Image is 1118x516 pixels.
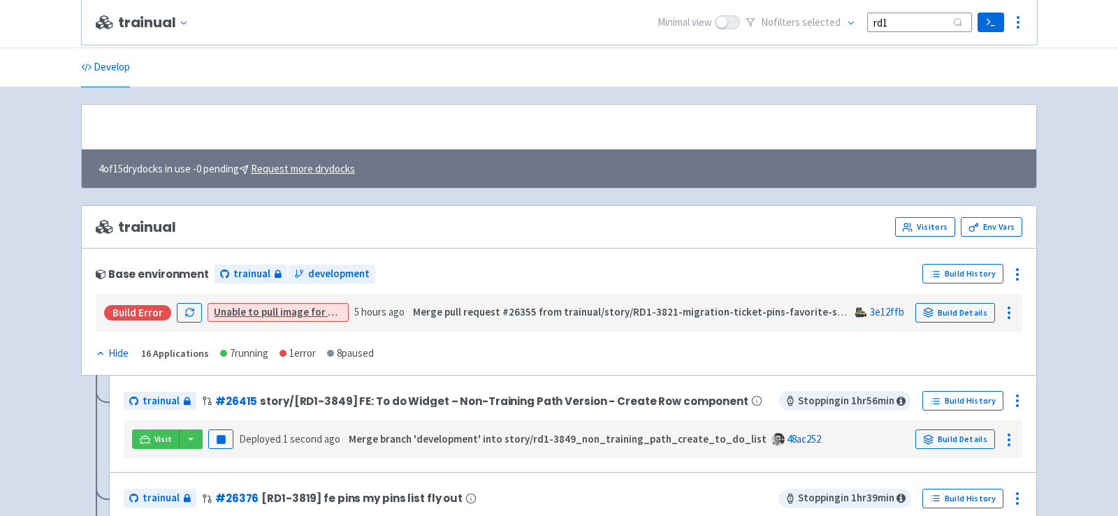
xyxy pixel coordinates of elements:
time: 1 second ago [283,432,340,445]
span: Visit [154,434,173,445]
span: selected [802,15,841,29]
span: trainual [143,393,180,409]
button: Hide [96,346,130,362]
strong: Merge pull request #26355 from trainual/story/RD1-3821-migration-ticket-pins-favorite-subjects-mi... [413,305,922,318]
a: trainual [124,392,196,411]
a: Build Details [915,303,995,323]
a: Visitors [895,217,955,237]
a: Build Details [915,429,995,449]
div: 1 error [279,346,316,362]
strong: Merge branch 'development' into story/rd1-3849_non_training_path_create_to_do_list [349,432,767,445]
span: [RD1-3819] fe pins my pins list fly out [261,492,463,504]
div: Hide [96,346,129,362]
a: #26376 [215,491,259,506]
span: trainual [143,490,180,506]
a: Unable to pull image for worker [214,305,361,318]
span: Minimal view [658,15,712,31]
a: #26415 [215,394,257,408]
span: Deployed [239,432,340,445]
a: Build History [922,264,1003,283]
div: 16 Applications [141,346,209,362]
span: 4 of 15 drydocks in use - 0 pending [99,161,355,177]
a: 48ac252 [787,432,821,445]
span: Stopping in 1 hr 39 min [779,489,911,508]
a: Terminal [978,13,1003,32]
div: Base environment [96,268,209,280]
a: Build History [922,489,1003,508]
a: trainual [124,489,196,508]
span: story/[RD1-3849] FE: To do Widget – Non-Training Path Version - Create Row component [260,395,748,407]
span: development [308,266,370,282]
a: Develop [81,48,130,87]
a: 3e12ffb [870,305,904,318]
div: 7 running [220,346,268,362]
a: Env Vars [961,217,1022,237]
button: trainual [118,15,194,31]
a: Build History [922,391,1003,411]
time: 5 hours ago [354,305,405,318]
a: development [289,265,375,283]
a: Visit [132,429,180,449]
span: trainual [233,266,270,282]
a: trainual [215,265,287,283]
span: trainual [96,219,176,235]
u: Request more drydocks [251,162,355,175]
input: Search... [867,13,972,31]
span: No filter s [761,15,841,31]
div: Build Error [104,305,171,320]
span: Stopping in 1 hr 56 min [779,391,911,411]
button: Pause [208,429,233,449]
div: 8 paused [327,346,374,362]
